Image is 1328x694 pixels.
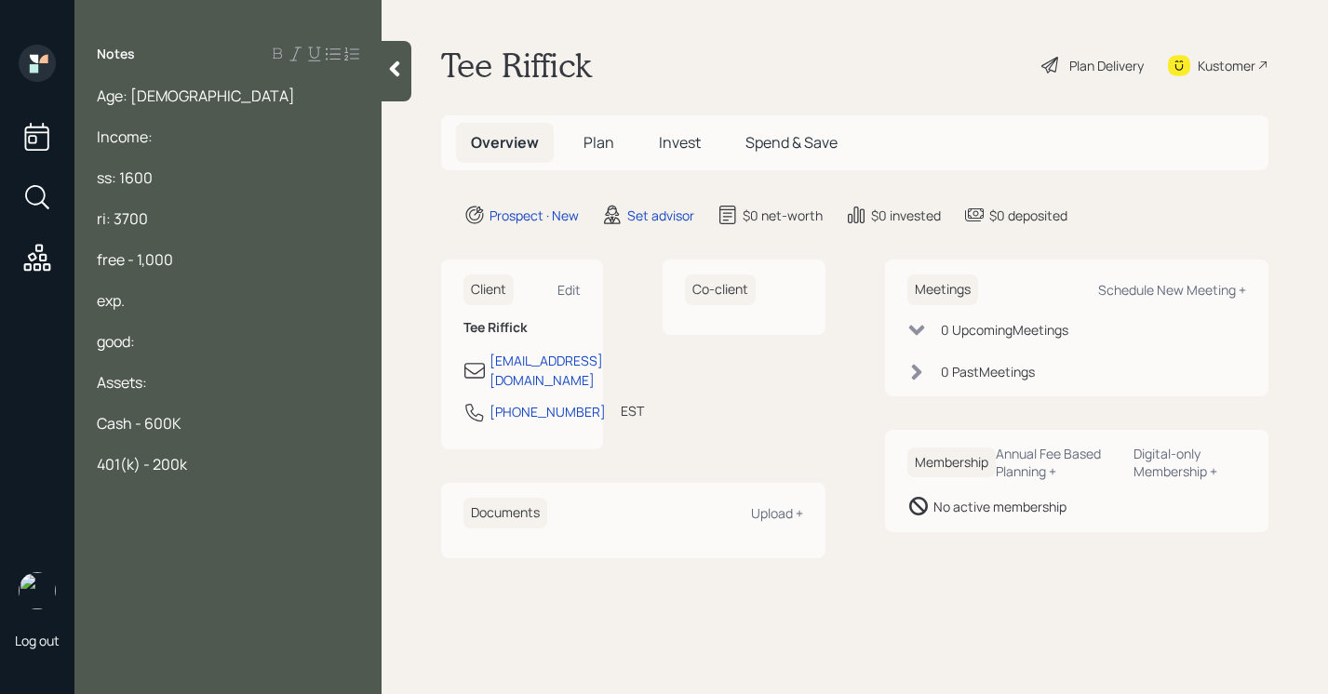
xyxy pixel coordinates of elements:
[743,206,823,225] div: $0 net-worth
[941,362,1035,381] div: 0 Past Meeting s
[97,413,181,434] span: Cash - 600K
[871,206,941,225] div: $0 invested
[907,447,996,478] h6: Membership
[1069,56,1144,75] div: Plan Delivery
[463,320,581,336] h6: Tee Riffick
[97,208,148,229] span: ri: 3700
[751,504,803,522] div: Upload +
[97,45,135,63] label: Notes
[441,45,592,86] h1: Tee Riffick
[1133,445,1246,480] div: Digital-only Membership +
[745,132,838,153] span: Spend & Save
[97,167,153,188] span: ss: 1600
[490,402,606,421] div: [PHONE_NUMBER]
[97,454,187,474] span: 401(k) - 200k
[97,127,153,147] span: Income:
[97,372,147,393] span: Assets:
[659,132,701,153] span: Invest
[627,206,694,225] div: Set advisor
[19,572,56,609] img: retirable_logo.png
[97,290,125,311] span: exp.
[490,206,579,225] div: Prospect · New
[97,331,135,352] span: good:
[463,498,547,528] h6: Documents
[941,320,1068,340] div: 0 Upcoming Meeting s
[97,249,173,270] span: free - 1,000
[557,281,581,299] div: Edit
[471,132,539,153] span: Overview
[1098,281,1246,299] div: Schedule New Meeting +
[989,206,1067,225] div: $0 deposited
[15,632,60,649] div: Log out
[1198,56,1255,75] div: Kustomer
[685,274,756,305] h6: Co-client
[463,274,514,305] h6: Client
[996,445,1120,480] div: Annual Fee Based Planning +
[584,132,614,153] span: Plan
[621,401,644,420] div: EST
[933,497,1066,516] div: No active membership
[490,351,603,390] div: [EMAIL_ADDRESS][DOMAIN_NAME]
[907,274,978,305] h6: Meetings
[97,86,295,106] span: Age: [DEMOGRAPHIC_DATA]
